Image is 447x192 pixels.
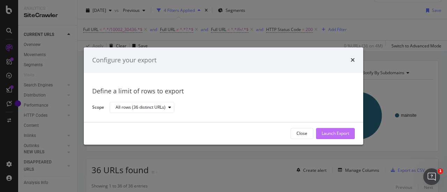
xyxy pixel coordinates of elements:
[116,106,166,110] div: All rows (36 distinct URLs)
[296,131,307,137] div: Close
[92,104,104,112] label: Scope
[423,168,440,185] iframe: Intercom live chat
[92,56,156,65] div: Configure your export
[322,131,349,137] div: Launch Export
[316,128,355,139] button: Launch Export
[351,56,355,65] div: times
[110,102,174,113] button: All rows (36 distinct URLs)
[291,128,313,139] button: Close
[438,168,443,174] span: 1
[84,47,363,145] div: modal
[92,87,355,96] div: Define a limit of rows to export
